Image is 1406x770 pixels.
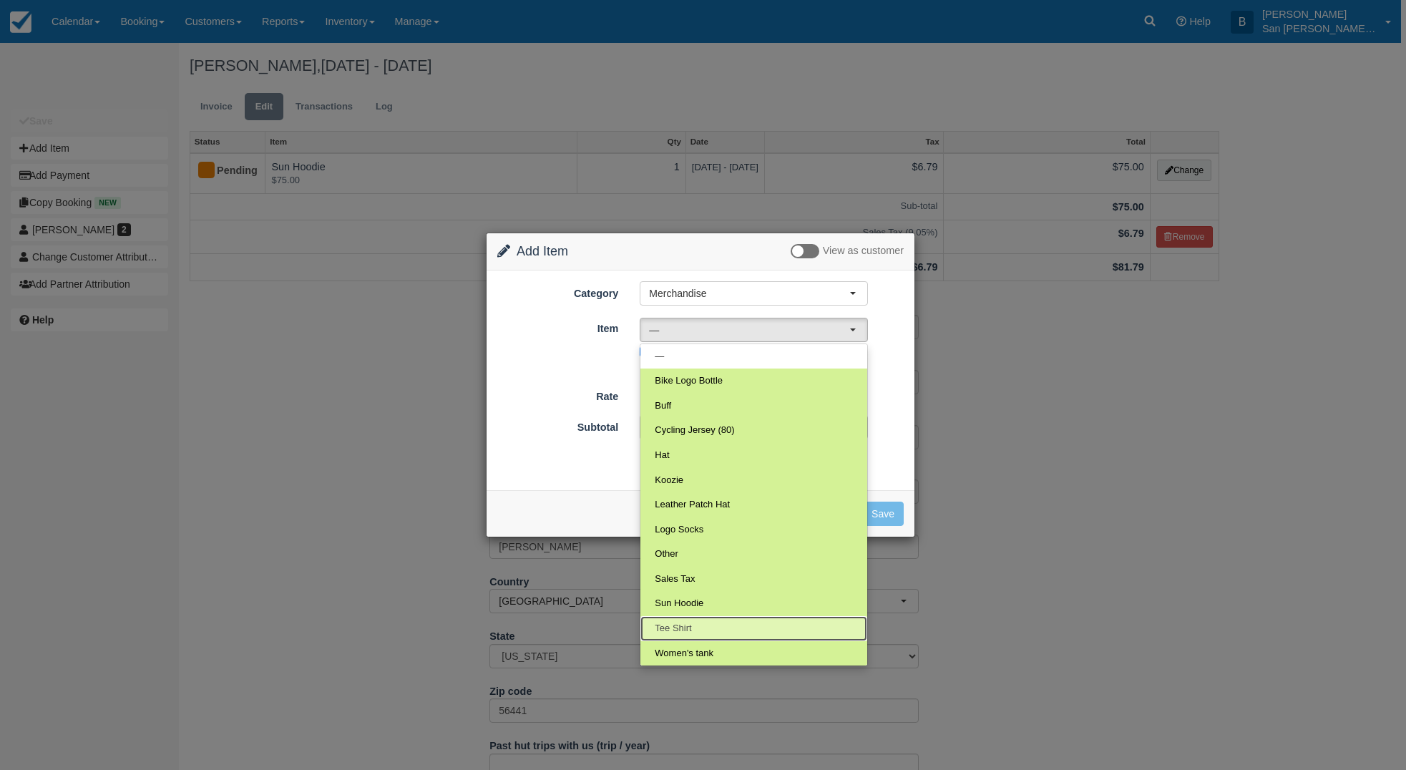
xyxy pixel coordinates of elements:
span: Women's tank [655,647,713,661]
span: Leather Patch Hat [655,498,730,512]
span: Koozie [655,474,683,487]
span: Logo Socks [655,523,703,537]
label: Category [487,281,629,301]
button: Save [862,502,904,526]
span: Tee Shirt [655,622,691,635]
label: Item [487,316,629,336]
button: Merchandise [640,281,868,306]
span: Hat [655,449,669,462]
button: — [640,318,868,342]
span: Sales Tax [655,572,695,586]
label: Subtotal [487,415,629,435]
span: Cycling Jersey (80) [655,424,734,437]
span: — [649,323,849,337]
span: — [655,350,664,364]
label: Rate [487,384,629,404]
span: Other [655,547,678,561]
span: View as customer [823,245,904,257]
span: Sun Hoodie [655,597,703,610]
span: Buff [655,399,671,413]
span: Merchandise [649,286,849,301]
span: Add Item [517,244,568,258]
span: Bike Logo Bottle [655,374,723,388]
